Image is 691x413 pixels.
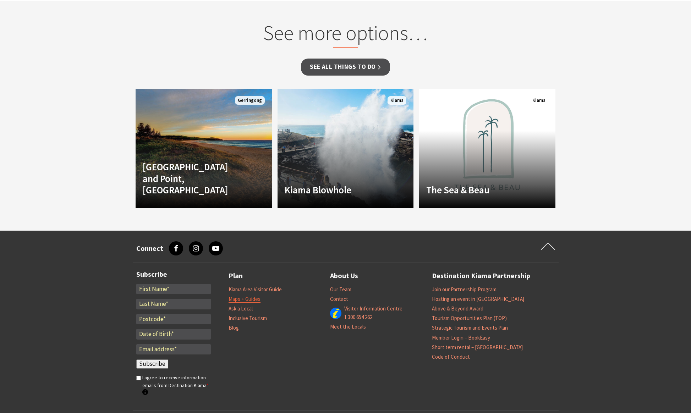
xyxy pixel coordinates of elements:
input: Email address* [136,344,211,355]
a: 1 300 654 262 [344,314,372,321]
a: Strategic Tourism and Events Plan [432,324,508,331]
span: Kiama [530,96,548,105]
a: Inclusive Tourism [229,315,267,322]
a: Ask a Local [229,305,253,312]
span: Gerringong [235,96,265,105]
a: Visitor Information Centre [344,305,402,312]
h3: Connect [136,244,163,253]
label: I agree to receive information emails from Destination Kiama [142,374,211,397]
a: Our Team [330,286,351,293]
a: About Us [330,270,358,282]
a: Member Login – BookEasy [432,334,490,341]
input: First Name* [136,284,211,294]
a: Above & Beyond Award [432,305,483,312]
a: Kiama Area Visitor Guide [229,286,282,293]
h4: Kiama Blowhole [285,184,386,196]
input: Postcode* [136,314,211,325]
a: Tourism Opportunities Plan (TOP) [432,315,507,322]
h2: See more options… [210,21,481,48]
a: Another Image Used The Sea & Beau Kiama [419,89,555,208]
a: Another Image Used Kiama Blowhole Kiama [278,89,414,208]
a: Destination Kiama Partnership [432,270,530,282]
a: See all Things To Do [301,59,390,75]
a: Short term rental – [GEOGRAPHIC_DATA] Code of Conduct [432,344,523,360]
a: Hosting an event in [GEOGRAPHIC_DATA] [432,296,524,303]
h4: The Sea & Beau [426,184,528,196]
a: Maps + Guides [229,296,261,303]
a: Contact [330,296,348,303]
a: Join our Partnership Program [432,286,497,293]
a: Meet the Locals [330,323,366,330]
input: Date of Birth* [136,329,211,340]
a: [GEOGRAPHIC_DATA] and Point, [GEOGRAPHIC_DATA] Gerringong [136,89,272,208]
h4: [GEOGRAPHIC_DATA] and Point, [GEOGRAPHIC_DATA] [143,161,244,196]
a: Plan [229,270,243,282]
input: Last Name* [136,299,211,309]
span: Kiama [388,96,406,105]
h3: Subscribe [136,270,211,279]
input: Subscribe [136,359,168,369]
a: Blog [229,324,239,331]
